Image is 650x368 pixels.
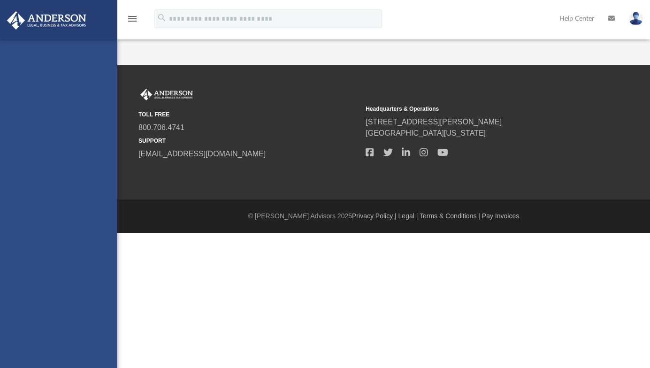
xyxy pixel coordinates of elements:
i: menu [127,13,138,24]
a: Legal | [398,212,418,220]
a: [STREET_ADDRESS][PERSON_NAME] [366,118,502,126]
a: 800.706.4741 [138,123,184,131]
i: search [157,13,167,23]
a: menu [127,18,138,24]
a: Pay Invoices [482,212,519,220]
a: [GEOGRAPHIC_DATA][US_STATE] [366,129,486,137]
img: Anderson Advisors Platinum Portal [4,11,89,30]
img: Anderson Advisors Platinum Portal [138,89,195,101]
img: User Pic [629,12,643,25]
a: Privacy Policy | [352,212,397,220]
a: Terms & Conditions | [420,212,480,220]
a: [EMAIL_ADDRESS][DOMAIN_NAME] [138,150,266,158]
small: TOLL FREE [138,110,359,119]
div: © [PERSON_NAME] Advisors 2025 [117,211,650,221]
small: SUPPORT [138,137,359,145]
small: Headquarters & Operations [366,105,586,113]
